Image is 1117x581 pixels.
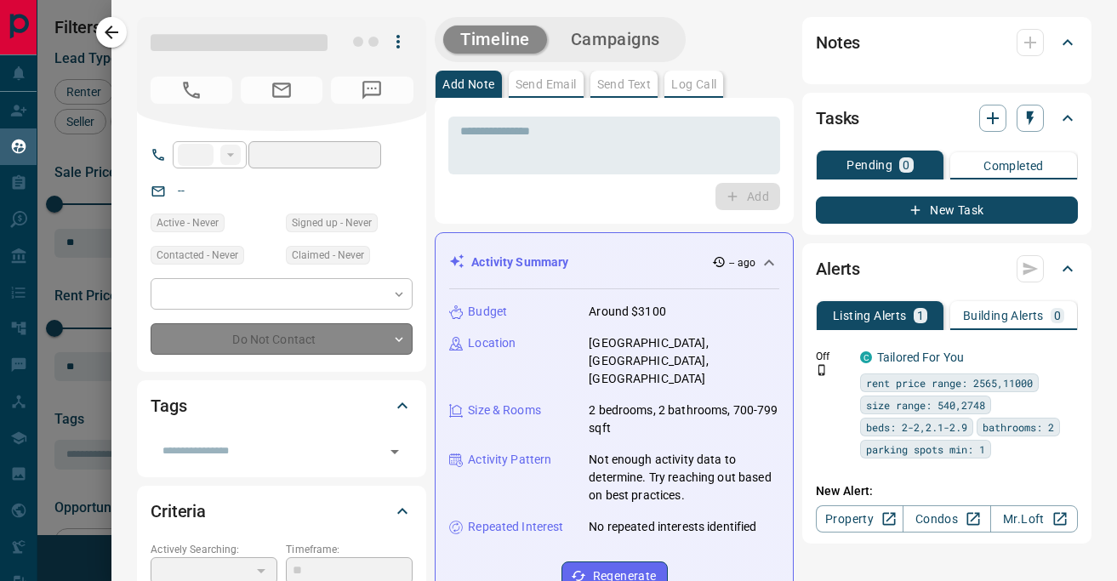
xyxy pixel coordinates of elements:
[468,518,563,536] p: Repeated Interest
[554,26,677,54] button: Campaigns
[816,255,860,282] h2: Alerts
[846,159,892,171] p: Pending
[833,310,907,322] p: Listing Alerts
[468,451,551,469] p: Activity Pattern
[589,303,666,321] p: Around $3100
[151,491,413,532] div: Criteria
[589,518,756,536] p: No repeated interests identified
[241,77,322,104] span: No Email
[286,542,413,557] p: Timeframe:
[816,98,1078,139] div: Tasks
[866,419,967,436] span: beds: 2-2,2.1-2.9
[877,350,964,364] a: Tailored For You
[157,247,238,264] span: Contacted - Never
[816,505,903,533] a: Property
[151,542,277,557] p: Actively Searching:
[816,22,1078,63] div: Notes
[468,334,516,352] p: Location
[866,396,985,413] span: size range: 540,2748
[816,248,1078,289] div: Alerts
[983,419,1054,436] span: bathrooms: 2
[468,402,541,419] p: Size & Rooms
[157,214,219,231] span: Active - Never
[471,253,568,271] p: Activity Summary
[589,451,779,504] p: Not enough activity data to determine. Try reaching out based on best practices.
[589,334,779,388] p: [GEOGRAPHIC_DATA], [GEOGRAPHIC_DATA], [GEOGRAPHIC_DATA]
[1054,310,1061,322] p: 0
[151,77,232,104] span: No Number
[866,374,1033,391] span: rent price range: 2565,11000
[331,77,413,104] span: No Number
[449,247,779,278] div: Activity Summary-- ago
[151,392,186,419] h2: Tags
[729,255,755,271] p: -- ago
[816,197,1078,224] button: New Task
[903,505,990,533] a: Condos
[292,247,364,264] span: Claimed - Never
[816,29,860,56] h2: Notes
[442,78,494,90] p: Add Note
[866,441,985,458] span: parking spots min: 1
[383,440,407,464] button: Open
[816,349,850,364] p: Off
[983,160,1044,172] p: Completed
[589,402,779,437] p: 2 bedrooms, 2 bathrooms, 700-799 sqft
[292,214,372,231] span: Signed up - Never
[816,482,1078,500] p: New Alert:
[963,310,1044,322] p: Building Alerts
[816,364,828,376] svg: Push Notification Only
[990,505,1078,533] a: Mr.Loft
[151,323,413,355] div: Do Not Contact
[178,184,185,197] a: --
[443,26,547,54] button: Timeline
[151,498,206,525] h2: Criteria
[903,159,909,171] p: 0
[468,303,507,321] p: Budget
[816,105,859,132] h2: Tasks
[860,351,872,363] div: condos.ca
[151,385,413,426] div: Tags
[917,310,924,322] p: 1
